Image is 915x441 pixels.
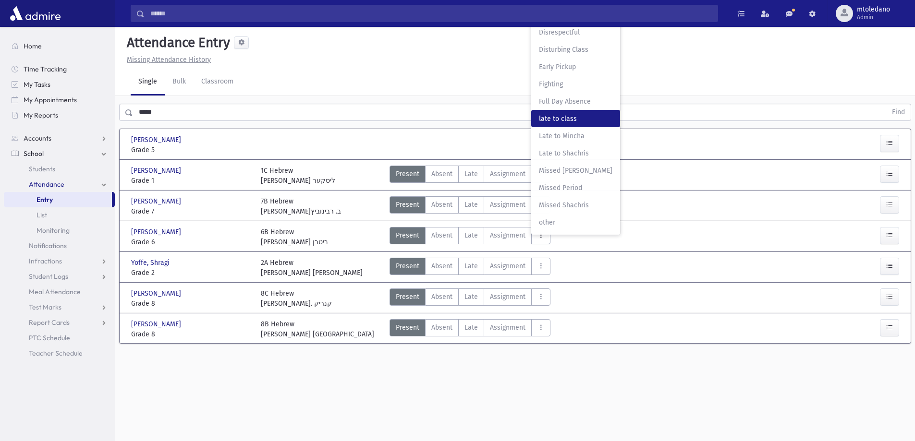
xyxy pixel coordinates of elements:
a: Classroom [194,69,241,95]
a: Report Cards [4,315,115,330]
a: Meal Attendance [4,284,115,299]
span: Assignment [490,261,525,271]
a: Student Logs [4,269,115,284]
span: PTC Schedule [29,334,70,342]
a: My Tasks [4,77,115,92]
span: Present [396,200,419,210]
span: Infractions [29,257,62,265]
span: Late [464,169,478,179]
div: 7B Hebrew [PERSON_NAME]ב. רבינוביץ [261,196,341,216]
span: Assignment [490,292,525,302]
span: Missed Period [539,183,612,193]
span: Late [464,322,478,333]
a: Missing Attendance History [123,56,211,64]
span: Grade 8 [131,329,251,339]
div: 1C Hebrew [PERSON_NAME] ליסקער [261,166,335,186]
span: Disturbing Class [539,45,612,55]
a: Single [131,69,165,95]
div: AttTypes [390,196,550,216]
span: My Reports [24,111,58,119]
span: Late [464,292,478,302]
a: Attendance [4,177,115,192]
span: Present [396,322,419,333]
span: [PERSON_NAME] [131,288,183,298]
div: 6B Hebrew [PERSON_NAME] ביטרן [261,227,328,247]
span: My Appointments [24,95,77,104]
a: Entry [4,192,112,207]
span: late to class [539,114,612,124]
a: Bulk [165,69,194,95]
a: Teacher Schedule [4,346,115,361]
span: Time Tracking [24,65,67,73]
span: Late [464,200,478,210]
div: AttTypes [390,227,550,247]
span: Late [464,230,478,240]
a: PTC Schedule [4,330,115,346]
span: Entry [37,195,53,204]
span: Absent [431,261,452,271]
a: Notifications [4,238,115,253]
span: Assignment [490,322,525,333]
span: Present [396,230,419,240]
span: Absent [431,292,452,302]
span: Home [24,42,42,50]
span: Grade 8 [131,298,251,309]
h5: Attendance Entry [123,35,230,51]
span: Grade 1 [131,176,251,186]
span: mtoledano [857,6,890,13]
img: AdmirePro [8,4,63,23]
span: [PERSON_NAME] [131,227,183,237]
span: [PERSON_NAME] [131,319,183,329]
span: Full Day Absence [539,96,612,107]
span: Present [396,261,419,271]
span: Late to Shachris [539,148,612,158]
span: Student Logs [29,272,68,281]
a: School [4,146,115,161]
span: other [539,217,612,227]
span: Yoffe, Shragi [131,258,171,268]
button: Find [886,104,911,120]
span: Late to Mincha [539,131,612,141]
span: [PERSON_NAME] [131,166,183,176]
div: AttTypes [390,288,550,309]
a: Home [4,38,115,54]
span: Late [464,261,478,271]
span: List [37,211,47,219]
span: Notifications [29,241,67,250]
a: My Reports [4,107,115,123]
span: Test Marks [29,303,61,311]
a: Accounts [4,131,115,146]
a: Monitoring [4,223,115,238]
span: Absent [431,200,452,210]
span: Students [29,165,55,173]
span: Assignment [490,230,525,240]
span: Assignment [490,200,525,210]
span: Admin [857,13,890,21]
span: Attendance [29,180,64,189]
div: AttTypes [390,166,550,186]
div: AttTypes [390,319,550,339]
span: Report Cards [29,318,70,327]
span: Absent [431,322,452,333]
a: My Appointments [4,92,115,107]
span: Fighting [539,79,612,89]
div: 2A Hebrew [PERSON_NAME] [PERSON_NAME] [261,258,363,278]
span: Accounts [24,134,51,143]
span: Present [396,169,419,179]
span: Grade 5 [131,145,251,155]
span: Assignment [490,169,525,179]
span: [PERSON_NAME] [131,135,183,145]
span: Grade 2 [131,268,251,278]
span: Absent [431,230,452,240]
span: [PERSON_NAME] [131,196,183,206]
span: Meal Attendance [29,287,81,296]
span: Grade 6 [131,237,251,247]
span: Missed [PERSON_NAME] [539,166,612,176]
span: Monitoring [37,226,70,235]
a: Test Marks [4,299,115,315]
div: 8C Hebrew [PERSON_NAME]. קנריק [261,288,332,309]
a: Time Tracking [4,61,115,77]
input: Search [145,5,718,22]
div: 8B Hebrew [PERSON_NAME] [GEOGRAPHIC_DATA] [261,319,374,339]
u: Missing Attendance History [127,56,211,64]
